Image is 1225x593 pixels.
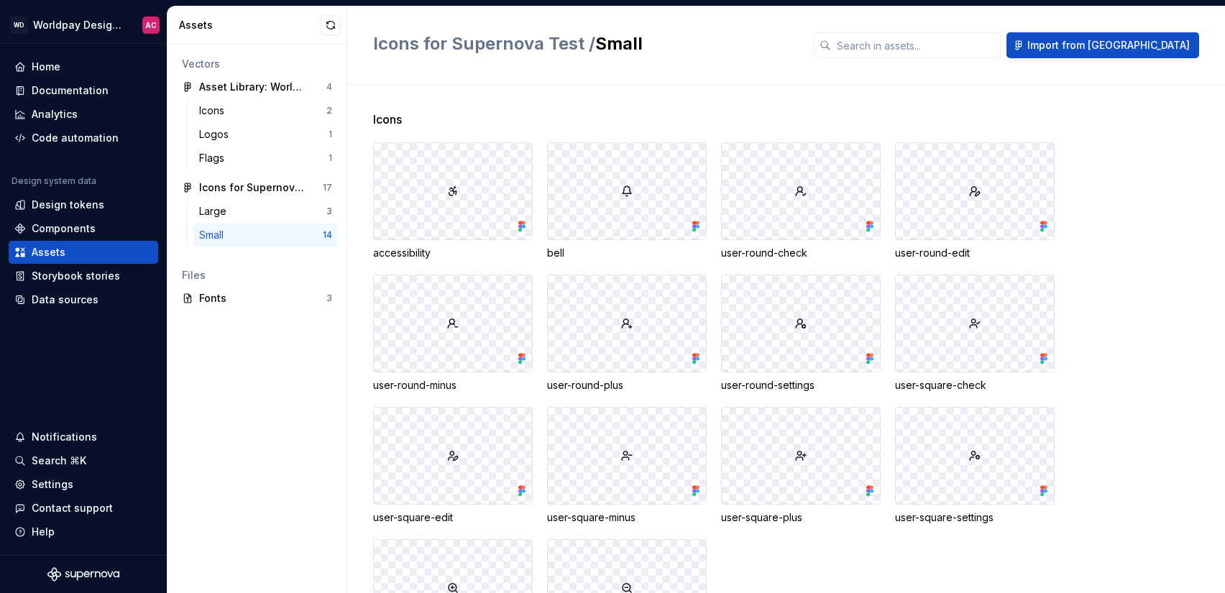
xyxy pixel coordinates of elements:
[547,378,707,392] div: user-round-plus
[32,477,73,492] div: Settings
[373,378,533,392] div: user-round-minus
[9,426,158,449] button: Notifications
[32,245,65,259] div: Assets
[721,378,881,392] div: user-round-settings
[199,104,230,118] div: Icons
[373,510,533,525] div: user-square-edit
[176,287,338,310] a: Fonts3
[547,510,707,525] div: user-square-minus
[32,501,113,515] div: Contact support
[193,147,338,170] a: Flags1
[9,288,158,311] a: Data sources
[199,204,232,219] div: Large
[895,510,1055,525] div: user-square-settings
[176,75,338,98] a: Asset Library: Worldpay Design System4
[145,19,157,31] div: AC
[1006,32,1199,58] button: Import from [GEOGRAPHIC_DATA]
[32,83,109,98] div: Documentation
[182,57,332,71] div: Vectors
[182,268,332,282] div: Files
[9,79,158,102] a: Documentation
[32,198,104,212] div: Design tokens
[32,60,60,74] div: Home
[32,293,98,307] div: Data sources
[721,246,881,260] div: user-round-check
[199,127,234,142] div: Logos
[9,193,158,216] a: Design tokens
[721,510,881,525] div: user-square-plus
[9,449,158,472] button: Search ⌘K
[199,228,229,242] div: Small
[9,473,158,496] a: Settings
[32,525,55,539] div: Help
[10,17,27,34] div: WD
[176,176,338,199] a: Icons for Supernova Test17
[9,265,158,288] a: Storybook stories
[373,33,595,54] span: Icons for Supernova Test /
[373,32,797,55] h2: Small
[326,81,332,93] div: 4
[199,291,326,305] div: Fonts
[9,55,158,78] a: Home
[47,567,119,581] svg: Supernova Logo
[326,206,332,217] div: 3
[373,111,402,128] span: Icons
[9,127,158,150] a: Code automation
[326,293,332,304] div: 3
[199,151,230,165] div: Flags
[193,99,338,122] a: Icons2
[329,129,332,140] div: 1
[32,269,120,283] div: Storybook stories
[199,180,306,195] div: Icons for Supernova Test
[323,182,332,193] div: 17
[895,378,1055,392] div: user-square-check
[12,175,96,187] div: Design system data
[9,520,158,543] button: Help
[323,229,332,241] div: 14
[33,18,125,32] div: Worldpay Design System
[32,131,119,145] div: Code automation
[193,123,338,146] a: Logos1
[1027,38,1190,52] span: Import from [GEOGRAPHIC_DATA]
[32,107,78,121] div: Analytics
[329,152,332,164] div: 1
[9,217,158,240] a: Components
[9,497,158,520] button: Contact support
[193,224,338,247] a: Small14
[9,241,158,264] a: Assets
[199,80,306,94] div: Asset Library: Worldpay Design System
[895,246,1055,260] div: user-round-edit
[831,32,1001,58] input: Search in assets...
[373,246,533,260] div: accessibility
[3,9,164,40] button: WDWorldpay Design SystemAC
[9,103,158,126] a: Analytics
[32,430,97,444] div: Notifications
[32,221,96,236] div: Components
[326,105,332,116] div: 2
[547,246,707,260] div: bell
[32,454,86,468] div: Search ⌘K
[193,200,338,223] a: Large3
[179,18,321,32] div: Assets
